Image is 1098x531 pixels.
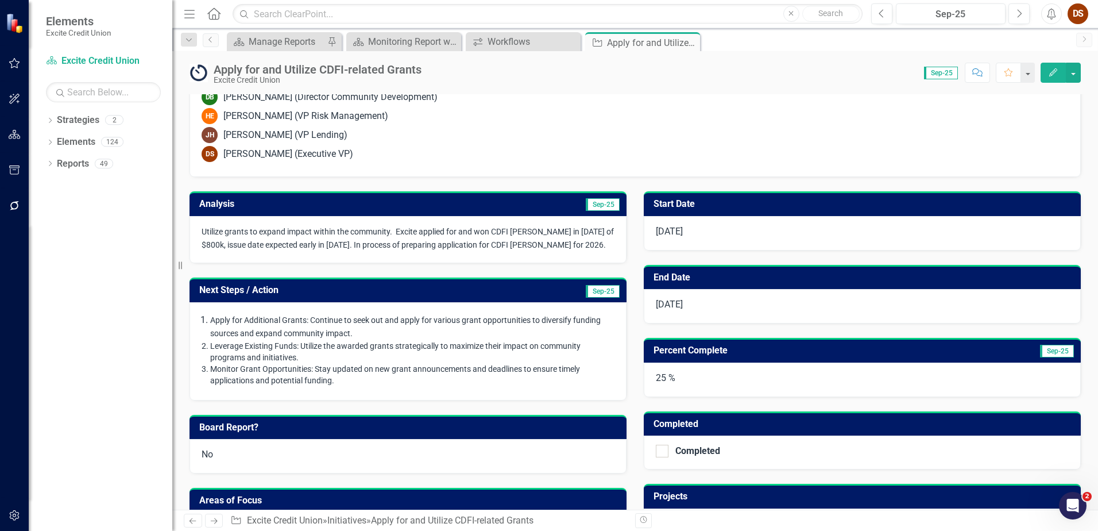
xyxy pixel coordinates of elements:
div: 25 % [644,363,1081,397]
span: 2 [1082,492,1092,501]
button: DS [1068,3,1088,24]
small: Excite Credit Union [46,28,111,37]
button: Search [802,6,860,22]
a: Initiatives [327,515,366,526]
span: Monitor Grant Opportunities: Stay updated on new grant announcements and deadlines to ensure time... [210,364,580,385]
div: [PERSON_NAME] (VP Risk Management) [223,110,388,123]
div: JH [202,127,218,143]
a: Elements [57,136,95,149]
span: [DATE] [656,226,683,237]
h3: Start Date [654,199,1075,209]
div: Excite Credit Union [214,76,422,84]
a: Excite Credit Union [247,515,323,526]
span: [DATE] [656,299,683,310]
a: Reports [57,157,89,171]
div: [PERSON_NAME] (Executive VP) [223,148,353,161]
div: 124 [101,137,123,147]
div: 2 [105,116,123,125]
div: Workflows [488,34,578,49]
div: DB [202,89,218,105]
div: [PERSON_NAME] (Director Community Development) [223,91,438,104]
a: Manage Reports [230,34,324,49]
h3: Board Report? [199,422,621,433]
span: Utilize grants to expand impact within the community. Excite applied for and won CDFI [PERSON_NAM... [202,227,614,249]
div: DS [202,146,218,162]
h3: End Date [654,272,1075,283]
span: Apply for Additional Grants: Continue to seek out and apply for various grant opportunities to di... [210,315,601,338]
span: Sep-25 [586,198,620,211]
a: Strategies [57,114,99,127]
div: Monitoring Report with Dashboard [368,34,458,49]
span: Leverage Existing Funds: Utilize the awarded grants strategically to maximize their impact on com... [210,341,581,362]
div: [PERSON_NAME] (VP Lending) [223,129,347,142]
div: HE [202,108,218,124]
div: Sep-25 [900,7,1002,21]
span: Elements [46,14,111,28]
div: Manage Reports [249,34,324,49]
div: » » [230,514,627,528]
div: Apply for and Utilize CDFI-related Grants [371,515,533,526]
span: Sep-25 [586,285,620,298]
div: Apply for and Utilize CDFI-related Grants [214,63,422,76]
iframe: Intercom live chat [1059,492,1087,520]
div: Apply for and Utilize CDFI-related Grants [607,36,697,50]
h3: Next Steps / Action [199,285,492,295]
span: Sep-25 [924,67,958,79]
a: Workflows [469,34,578,49]
div: 49 [95,159,113,168]
img: ClearPoint Strategy [6,13,26,33]
h3: Areas of Focus [199,495,621,506]
input: Search Below... [46,82,161,102]
h3: Projects [654,491,1075,502]
a: Monitoring Report with Dashboard [349,34,458,49]
h3: Percent Complete [654,345,940,356]
h3: Analysis [199,199,410,209]
h3: Completed [654,419,1075,429]
span: No [202,449,213,460]
a: Excite Credit Union [46,55,161,68]
span: Search [818,9,843,18]
button: Sep-25 [896,3,1006,24]
input: Search ClearPoint... [233,4,863,24]
img: Ongoing [190,64,208,82]
span: Sep-25 [1040,345,1074,357]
